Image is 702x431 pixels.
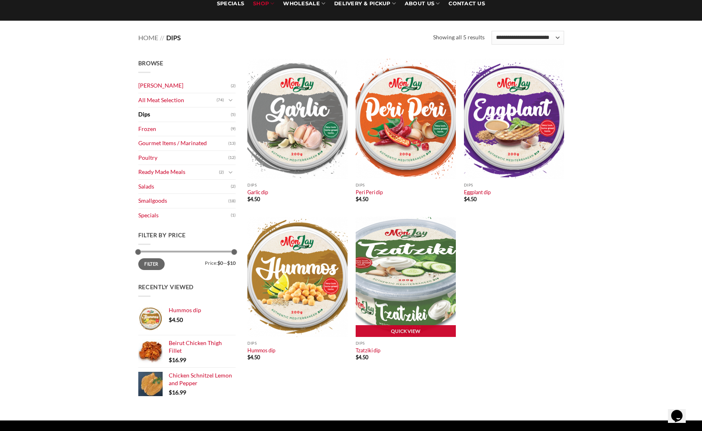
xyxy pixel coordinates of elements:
bdi: 16.99 [169,389,186,396]
a: Hummos dip [247,347,275,354]
span: $ [356,196,359,202]
bdi: 16.99 [169,356,186,363]
span: (74) [217,94,224,106]
bdi: 4.50 [356,196,368,202]
span: (2) [219,166,224,178]
a: Tzatziki dip [356,347,380,354]
a: Poultry [138,151,228,165]
iframe: chat widget [668,399,694,423]
span: $ [464,196,467,202]
span: (18) [228,195,236,207]
a: Specials [138,208,231,223]
span: (13) [228,137,236,150]
p: Dips [356,183,456,187]
a: Eggplant dip [464,189,491,195]
span: (12) [228,152,236,164]
a: Gourmet Items / Marinated [138,136,228,150]
span: $ [247,196,250,202]
button: Toggle [226,168,236,177]
img: Alternative view of Tzatziki dip [356,217,456,337]
span: $ [356,354,359,360]
a: Smallgoods [138,194,228,208]
span: $ [247,354,250,360]
span: // [160,34,164,41]
bdi: 4.50 [247,354,260,360]
span: (5) [231,109,236,121]
a: Hummos dip [169,307,236,314]
a: Chicken Schnitzel Lemon and Pepper [169,372,236,387]
a: Beirut Chicken Thigh Fillet [169,339,236,354]
a: Frozen [138,122,231,136]
p: Showing all 5 results [433,33,485,42]
span: (2) [231,80,236,92]
span: $ [169,316,172,323]
span: Dips [166,34,181,41]
p: Dips [464,183,564,187]
span: $10 [227,260,236,266]
a: Peri Peri dip [356,189,383,195]
a: Quick View [356,325,456,337]
select: Shop order [492,31,564,45]
bdi: 4.50 [169,316,183,323]
span: $0 [217,260,223,266]
a: [PERSON_NAME] [138,79,231,93]
span: (2) [231,180,236,193]
a: Dips [138,107,231,122]
span: Browse [138,60,163,66]
a: Garlic dip [247,189,268,195]
bdi: 4.50 [247,196,260,202]
bdi: 4.50 [356,354,368,360]
span: Recently Viewed [138,283,194,290]
button: Toggle [226,96,236,105]
a: Ready Made Meals [138,165,219,179]
span: Beirut Chicken Thigh Fillet [169,339,222,354]
span: $ [169,356,172,363]
a: Home [138,34,158,41]
p: Dips [247,341,348,345]
span: Hummos dip [169,307,201,313]
bdi: 4.50 [464,196,477,202]
span: (9) [231,123,236,135]
a: All Meat Selection [138,93,217,107]
span: Filter by price [138,232,186,238]
span: (1) [231,209,236,221]
span: $ [169,389,172,396]
p: Dips [247,183,348,187]
a: Salads [138,180,231,194]
p: Dips [356,341,456,345]
div: Price: — [138,258,236,266]
span: Chicken Schnitzel Lemon and Pepper [169,372,232,386]
button: Filter [138,258,165,270]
